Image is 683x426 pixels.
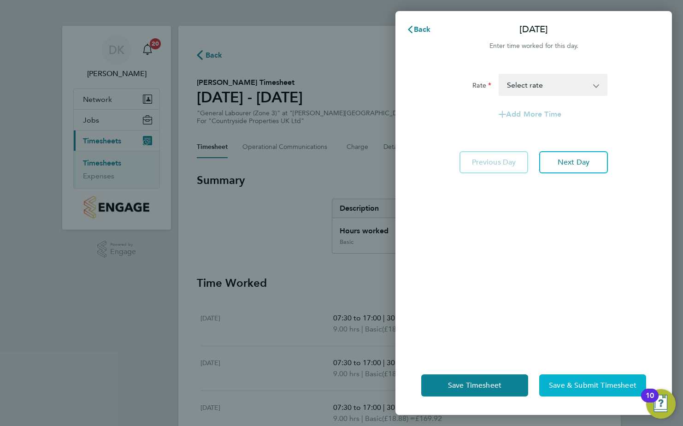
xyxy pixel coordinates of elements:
[397,20,440,39] button: Back
[646,396,654,408] div: 10
[539,151,608,173] button: Next Day
[414,25,431,34] span: Back
[646,389,676,419] button: Open Resource Center, 10 new notifications
[395,41,672,52] div: Enter time worked for this day.
[421,374,528,396] button: Save Timesheet
[448,381,501,390] span: Save Timesheet
[519,23,548,36] p: [DATE]
[539,374,646,396] button: Save & Submit Timesheet
[472,81,491,92] label: Rate
[558,158,589,167] span: Next Day
[549,381,636,390] span: Save & Submit Timesheet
